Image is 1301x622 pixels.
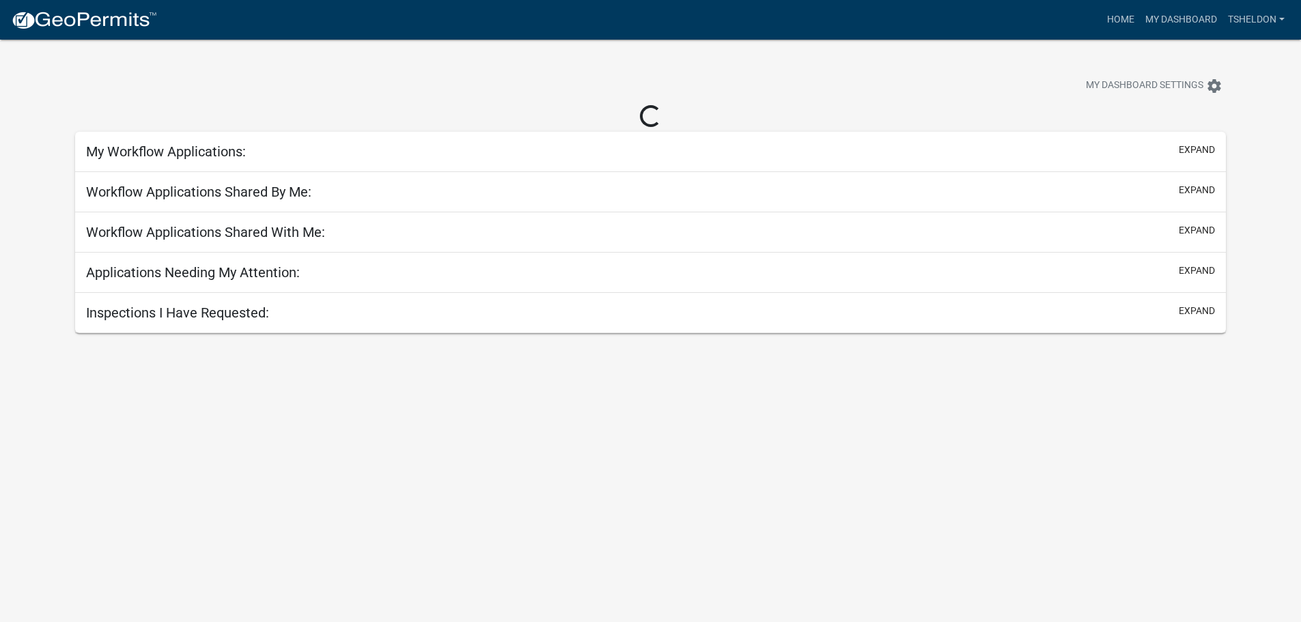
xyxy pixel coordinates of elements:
[1179,183,1215,197] button: expand
[86,224,325,240] h5: Workflow Applications Shared With Me:
[1179,223,1215,238] button: expand
[1075,72,1233,99] button: My Dashboard Settingssettings
[86,143,246,160] h5: My Workflow Applications:
[1102,7,1140,33] a: Home
[86,305,269,321] h5: Inspections I Have Requested:
[1086,78,1203,94] span: My Dashboard Settings
[86,264,300,281] h5: Applications Needing My Attention:
[1179,264,1215,278] button: expand
[1179,304,1215,318] button: expand
[1179,143,1215,157] button: expand
[1206,78,1222,94] i: settings
[86,184,311,200] h5: Workflow Applications Shared By Me:
[1222,7,1290,33] a: tsheldon
[1140,7,1222,33] a: My Dashboard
